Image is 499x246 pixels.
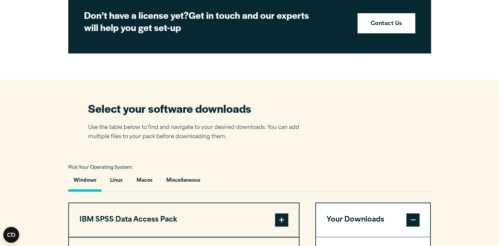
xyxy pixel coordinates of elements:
p: Use the table below to find and navigate to your desired downloads. You can add multiple files to... [88,123,309,142]
button: IBM SPSS Data Access Pack [69,203,299,237]
button: Open CMP widget [3,227,19,243]
button: Your Downloads [316,203,430,237]
strong: Don’t have a license yet? [84,8,189,21]
h2: Get in touch and our experts will help you get set-up [84,9,315,34]
a: Contact Us [358,13,415,34]
span: Pick Your Operating System: [68,166,133,170]
h2: Select your software downloads [88,101,309,116]
strong: Contact Us [371,20,402,28]
button: Miscellaneous [161,173,205,192]
button: Linux [105,173,128,192]
button: Windows [68,173,102,192]
button: Macos [131,173,158,192]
